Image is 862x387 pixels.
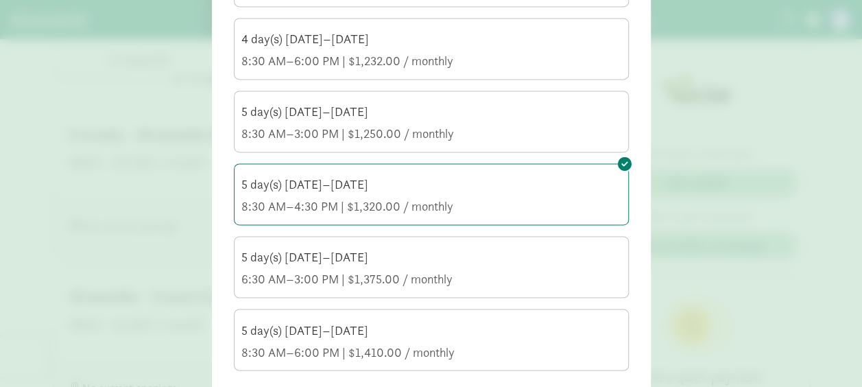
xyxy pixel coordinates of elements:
div: 8:30 AM–4:30 PM | $1,320.00 / monthly [241,198,621,215]
div: 8:30 AM–6:00 PM | $1,410.00 / monthly [241,344,621,360]
div: 5 day(s) [DATE]–[DATE] [241,249,621,266]
div: 5 day(s) [DATE]–[DATE] [241,104,621,120]
div: 8:30 AM–3:00 PM | $1,250.00 / monthly [241,126,621,142]
div: 6:30 AM–3:00 PM | $1,375.00 / monthly [241,271,621,288]
div: 5 day(s) [DATE]–[DATE] [241,322,621,338]
div: 5 day(s) [DATE]–[DATE] [241,176,621,193]
div: 8:30 AM–6:00 PM | $1,232.00 / monthly [241,53,621,69]
div: 4 day(s) [DATE]–[DATE] [241,31,621,47]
